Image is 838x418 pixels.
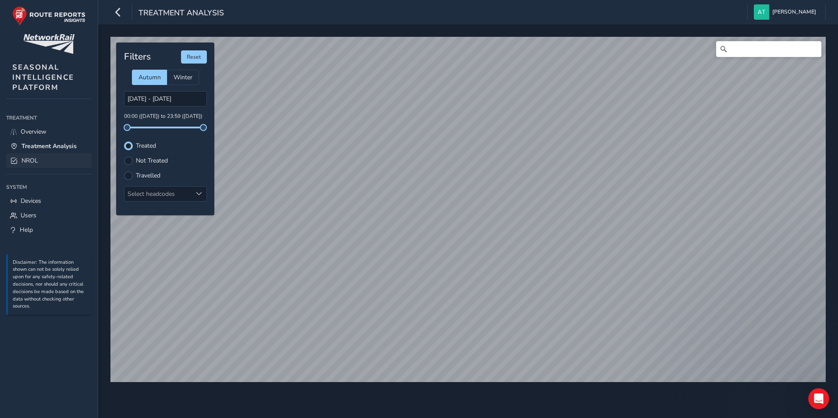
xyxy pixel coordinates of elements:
[13,259,87,311] p: Disclaimer: The information shown can not be solely relied upon for any safety-related decisions,...
[21,128,46,136] span: Overview
[6,124,92,139] a: Overview
[136,158,168,164] label: Not Treated
[21,156,38,165] span: NROL
[20,226,33,234] span: Help
[808,388,829,409] iframe: Intercom live chat
[138,7,224,20] span: Treatment Analysis
[6,111,92,124] div: Treatment
[21,197,41,205] span: Devices
[6,181,92,194] div: System
[6,153,92,168] a: NROL
[754,4,819,20] button: [PERSON_NAME]
[754,4,769,20] img: diamond-layout
[6,208,92,223] a: Users
[6,223,92,237] a: Help
[6,139,92,153] a: Treatment Analysis
[132,70,167,85] div: Autumn
[124,51,151,62] h4: Filters
[6,194,92,208] a: Devices
[174,73,192,81] span: Winter
[12,6,85,26] img: rr logo
[716,41,821,57] input: Search
[772,4,816,20] span: [PERSON_NAME]
[21,142,77,150] span: Treatment Analysis
[136,173,160,179] label: Travelled
[124,113,207,120] p: 00:00 ([DATE]) to 23:59 ([DATE])
[167,70,199,85] div: Winter
[110,37,826,382] canvas: Map
[136,143,156,149] label: Treated
[12,62,74,92] span: SEASONAL INTELLIGENCE PLATFORM
[23,34,75,54] img: customer logo
[138,73,161,81] span: Autumn
[181,50,207,64] button: Reset
[21,211,36,220] span: Users
[124,187,192,201] div: Select headcodes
